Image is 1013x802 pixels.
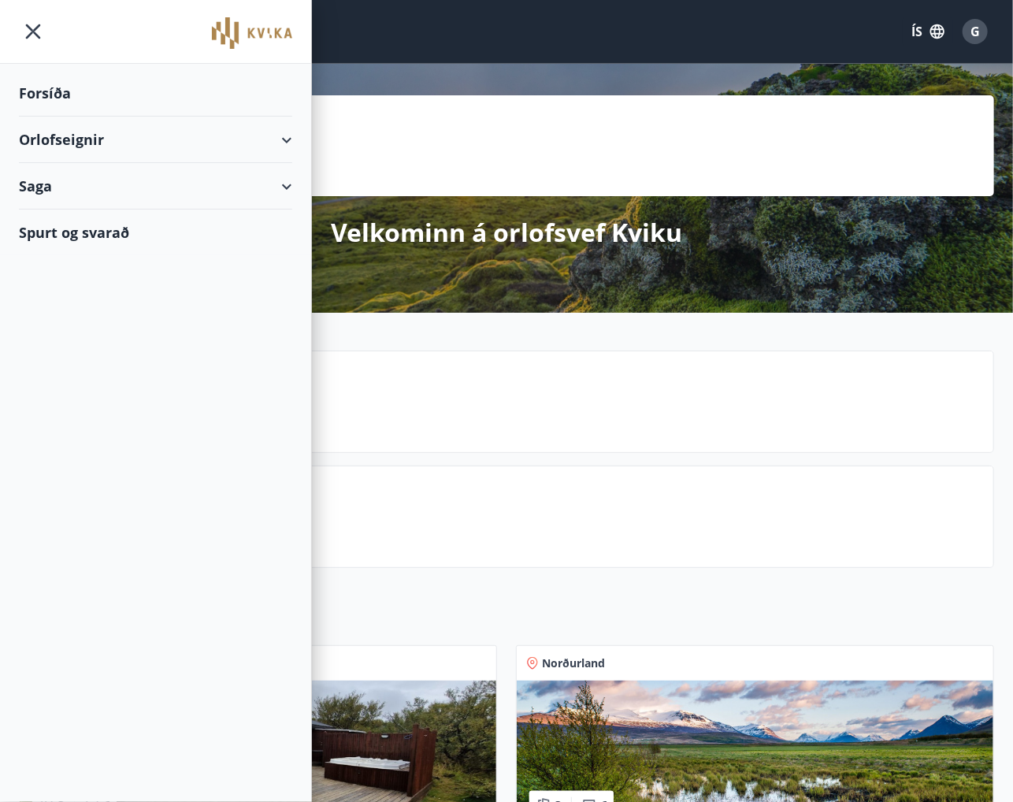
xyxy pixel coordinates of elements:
[542,655,605,671] span: Norðurland
[331,215,682,250] p: Velkominn á orlofsvef Kviku
[135,506,981,533] p: Spurt og svarað
[903,17,953,46] button: ÍS
[19,117,292,163] div: Orlofseignir
[19,163,292,210] div: Saga
[19,70,292,117] div: Forsíða
[135,391,981,418] p: Næstu helgi
[19,210,292,255] div: Spurt og svarað
[19,17,47,46] button: menu
[970,23,980,40] span: G
[956,13,994,50] button: G
[212,17,292,49] img: union_logo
